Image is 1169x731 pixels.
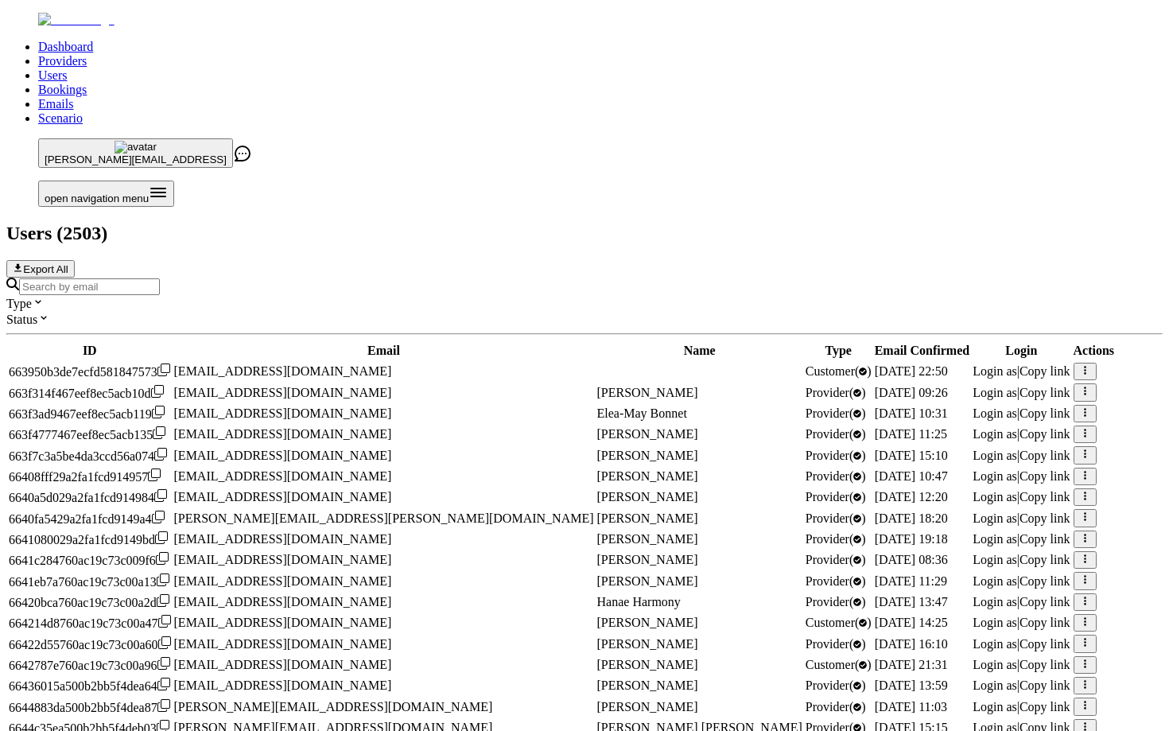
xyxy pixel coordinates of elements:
div: Click to copy [9,552,171,568]
span: [DATE] 10:47 [875,469,948,483]
span: [DATE] 14:25 [875,616,948,629]
span: Elea-May Bonnet [597,406,687,420]
span: validated [806,427,866,441]
div: | [973,679,1070,693]
span: [DATE] 19:18 [875,532,948,546]
span: Copy link [1019,532,1070,546]
span: [PERSON_NAME] [597,511,698,525]
span: Copy link [1019,700,1070,714]
span: [EMAIL_ADDRESS][DOMAIN_NAME] [174,637,392,651]
span: validated [806,406,866,420]
div: | [973,532,1070,546]
a: Bookings [38,83,87,96]
span: [PERSON_NAME] [597,700,698,714]
span: validated [806,364,872,378]
span: Login as [973,553,1017,566]
span: Login as [973,532,1017,546]
span: [EMAIL_ADDRESS][DOMAIN_NAME] [174,532,392,546]
div: Click to copy [9,615,171,631]
span: [PERSON_NAME][EMAIL_ADDRESS] [45,154,227,165]
span: open navigation menu [45,192,149,204]
span: Copy link [1019,386,1070,399]
th: Name [596,343,803,359]
span: [EMAIL_ADDRESS][DOMAIN_NAME] [174,469,392,483]
span: [PERSON_NAME] [597,449,698,462]
th: Login [972,343,1070,359]
span: Login as [973,449,1017,462]
span: Login as [973,679,1017,692]
span: Login as [973,427,1017,441]
span: [EMAIL_ADDRESS][DOMAIN_NAME] [174,386,392,399]
span: [EMAIL_ADDRESS][DOMAIN_NAME] [174,658,392,671]
div: Click to copy [9,531,171,547]
span: [PERSON_NAME] [597,386,698,399]
span: [PERSON_NAME] [597,427,698,441]
span: [DATE] 10:31 [875,406,948,420]
span: [EMAIL_ADDRESS][DOMAIN_NAME] [174,553,392,566]
div: | [973,427,1070,441]
div: | [973,490,1070,504]
span: [EMAIL_ADDRESS][DOMAIN_NAME] [174,679,392,692]
span: Login as [973,637,1017,651]
span: validated [806,574,866,588]
div: | [973,406,1070,421]
span: Login as [973,595,1017,609]
span: Login as [973,386,1017,399]
span: validated [806,553,866,566]
div: Click to copy [9,594,171,610]
span: Login as [973,490,1017,504]
span: validated [806,449,866,462]
div: Click to copy [9,385,171,401]
span: validated [806,532,866,546]
span: validated [806,386,866,399]
span: Copy link [1019,553,1070,566]
span: Login as [973,658,1017,671]
span: Login as [973,406,1017,420]
button: avatar[PERSON_NAME][EMAIL_ADDRESS] [38,138,233,168]
span: Copy link [1019,511,1070,525]
span: [PERSON_NAME] [597,532,698,546]
span: Copy link [1019,679,1070,692]
div: Click to copy [9,699,171,715]
h2: Users ( 2503 ) [6,223,1163,244]
span: Login as [973,574,1017,588]
div: Click to copy [9,426,171,442]
span: [DATE] 13:47 [875,595,948,609]
span: [PERSON_NAME] [597,490,698,504]
div: | [973,637,1070,651]
span: [EMAIL_ADDRESS][DOMAIN_NAME] [174,364,392,378]
th: Email [173,343,595,359]
div: Click to copy [9,574,171,589]
span: validated [806,700,866,714]
span: validated [806,469,866,483]
span: [EMAIL_ADDRESS][DOMAIN_NAME] [174,406,392,420]
span: Hanae Harmony [597,595,681,609]
span: [DATE] 12:20 [875,490,948,504]
span: Copy link [1019,595,1070,609]
span: Login as [973,364,1017,378]
div: | [973,616,1070,630]
button: Open menu [38,181,174,207]
div: | [973,469,1070,484]
img: avatar [115,141,157,154]
span: [EMAIL_ADDRESS][DOMAIN_NAME] [174,490,392,504]
span: [PERSON_NAME] [597,469,698,483]
a: Dashboard [38,40,93,53]
span: Copy link [1019,574,1070,588]
div: Click to copy [9,469,171,484]
span: [EMAIL_ADDRESS][DOMAIN_NAME] [174,449,392,462]
button: Export All [6,260,75,278]
span: Login as [973,700,1017,714]
span: Copy link [1019,406,1070,420]
div: Click to copy [9,448,171,464]
div: | [973,595,1070,609]
div: | [973,449,1070,463]
span: [DATE] 13:59 [875,679,948,692]
th: Email Confirmed [874,343,971,359]
span: validated [806,637,866,651]
span: [DATE] 11:29 [875,574,947,588]
span: [PERSON_NAME][EMAIL_ADDRESS][PERSON_NAME][DOMAIN_NAME] [174,511,594,525]
span: validated [806,679,866,692]
span: [PERSON_NAME] [597,616,698,629]
span: [DATE] 15:10 [875,449,948,462]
